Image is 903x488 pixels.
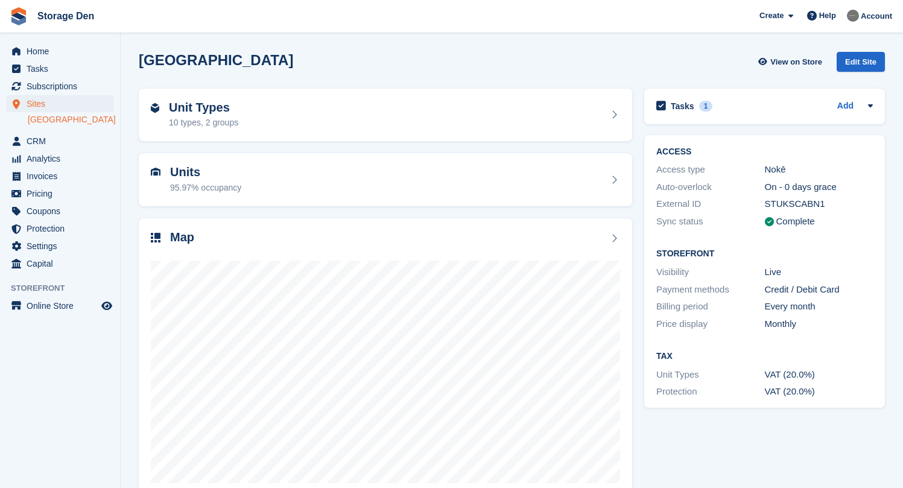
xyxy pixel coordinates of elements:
[27,60,99,77] span: Tasks
[765,317,873,331] div: Monthly
[27,133,99,150] span: CRM
[27,185,99,202] span: Pricing
[765,385,873,399] div: VAT (20.0%)
[27,203,99,220] span: Coupons
[656,352,873,361] h2: Tax
[837,100,854,113] a: Add
[27,78,99,95] span: Subscriptions
[671,101,694,112] h2: Tasks
[770,56,822,68] span: View on Store
[765,368,873,382] div: VAT (20.0%)
[765,197,873,211] div: STUKSCABN1
[765,265,873,279] div: Live
[27,220,99,237] span: Protection
[6,203,114,220] a: menu
[819,10,836,22] span: Help
[656,215,765,229] div: Sync status
[169,116,238,129] div: 10 types, 2 groups
[6,95,114,112] a: menu
[837,52,885,77] a: Edit Site
[765,300,873,314] div: Every month
[765,163,873,177] div: Nokē
[656,163,765,177] div: Access type
[759,10,784,22] span: Create
[6,238,114,255] a: menu
[847,10,859,22] img: Brian Barbour
[656,368,765,382] div: Unit Types
[656,249,873,259] h2: Storefront
[151,168,160,176] img: unit-icn-7be61d7bf1b0ce9d3e12c5938cc71ed9869f7b940bace4675aadf7bd6d80202e.svg
[656,147,873,157] h2: ACCESS
[100,299,114,313] a: Preview store
[6,297,114,314] a: menu
[151,103,159,113] img: unit-type-icn-2b2737a686de81e16bb02015468b77c625bbabd49415b5ef34ead5e3b44a266d.svg
[170,165,241,179] h2: Units
[6,78,114,95] a: menu
[656,283,765,297] div: Payment methods
[170,230,194,244] h2: Map
[27,255,99,272] span: Capital
[6,60,114,77] a: menu
[756,52,827,72] a: View on Store
[861,10,892,22] span: Account
[656,300,765,314] div: Billing period
[27,238,99,255] span: Settings
[11,282,120,294] span: Storefront
[10,7,28,25] img: stora-icon-8386f47178a22dfd0bd8f6a31ec36ba5ce8667c1dd55bd0f319d3a0aa187defe.svg
[776,215,815,229] div: Complete
[656,317,765,331] div: Price display
[139,153,632,206] a: Units 95.97% occupancy
[656,265,765,279] div: Visibility
[6,255,114,272] a: menu
[6,133,114,150] a: menu
[699,101,713,112] div: 1
[169,101,238,115] h2: Unit Types
[6,220,114,237] a: menu
[28,114,114,125] a: [GEOGRAPHIC_DATA]
[33,6,99,26] a: Storage Den
[139,89,632,142] a: Unit Types 10 types, 2 groups
[6,150,114,167] a: menu
[27,150,99,167] span: Analytics
[765,180,873,194] div: On - 0 days grace
[837,52,885,72] div: Edit Site
[6,185,114,202] a: menu
[6,43,114,60] a: menu
[27,43,99,60] span: Home
[27,95,99,112] span: Sites
[27,297,99,314] span: Online Store
[6,168,114,185] a: menu
[656,197,765,211] div: External ID
[656,385,765,399] div: Protection
[151,233,160,242] img: map-icn-33ee37083ee616e46c38cad1a60f524a97daa1e2b2c8c0bc3eb3415660979fc1.svg
[139,52,293,68] h2: [GEOGRAPHIC_DATA]
[656,180,765,194] div: Auto-overlock
[27,168,99,185] span: Invoices
[765,283,873,297] div: Credit / Debit Card
[170,182,241,194] div: 95.97% occupancy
